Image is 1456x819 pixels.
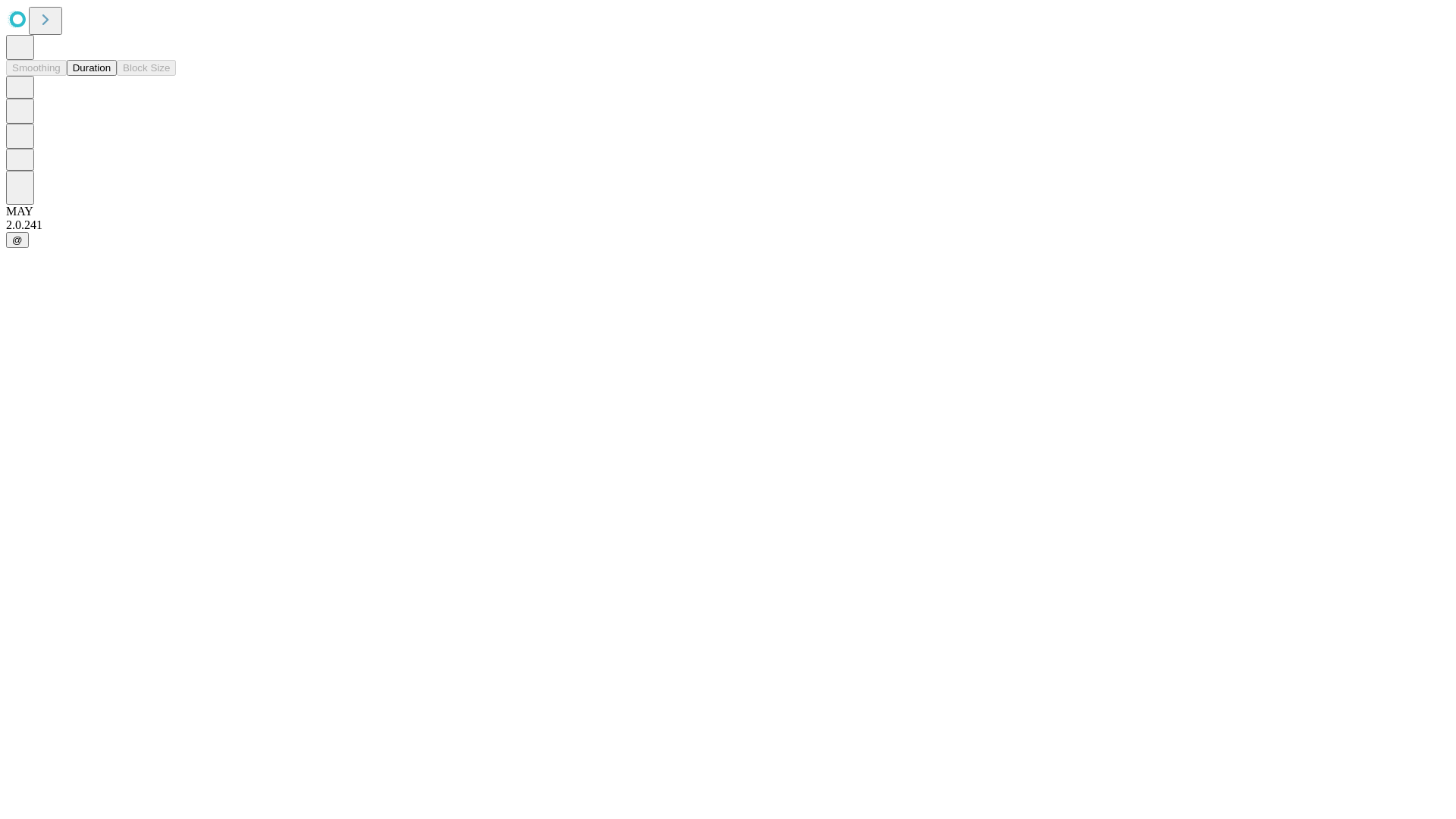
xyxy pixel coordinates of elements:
button: Duration [67,60,117,76]
button: @ [6,232,29,248]
div: 2.0.241 [6,218,1450,232]
span: @ [12,234,23,246]
div: MAY [6,205,1450,218]
button: Smoothing [6,60,67,76]
button: Block Size [117,60,176,76]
